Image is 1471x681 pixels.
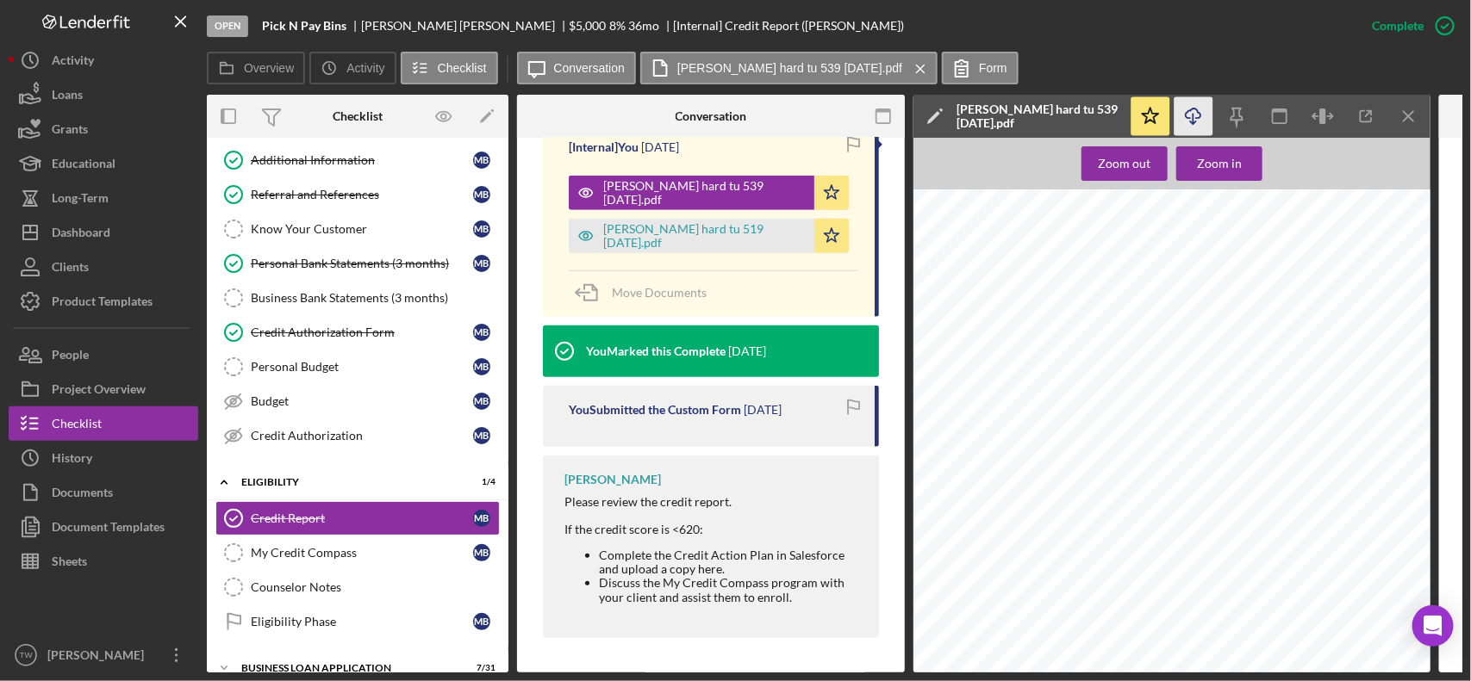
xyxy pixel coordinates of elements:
[1374,548,1377,554] span: 0
[251,615,473,628] div: Eligibility Phase
[1160,522,1168,529] span: $0
[1318,556,1321,563] span: 0
[1376,379,1397,386] span: $26.15
[612,285,707,300] span: Move Documents
[1135,650,1140,657] span: N
[473,544,490,561] div: M B
[945,454,1402,461] span: TransUnion (TUC). CoreLogic Credco has assembled this information so that it accurately reflects ...
[1332,427,1354,434] span: [DATE]
[473,152,490,169] div: M B
[1397,530,1400,537] span: 0
[9,43,198,77] button: Activity
[1397,635,1400,642] span: 0
[1038,604,1058,610] span: 81.0%
[1249,539,1252,546] span: 1
[1331,409,1369,416] span: DOB or Age
[1083,641,1097,648] span: TUC
[586,344,726,358] div: You Marked this Complete
[1083,582,1199,589] span: Accounts with Payment Deferred: 0
[9,215,198,250] a: Dashboard
[1104,556,1125,563] span: $2,033
[1376,416,1406,423] span: Identifier
[945,467,1278,474] span: TransUnion information is inaccurate or incomplete, please contact CoreLogic Credco at [PHONE_NUM...
[1355,9,1462,43] button: Complete
[569,140,639,154] div: [Internal] You
[1348,539,1351,546] span: 0
[9,250,198,284] a: Clients
[361,19,570,33] div: [PERSON_NAME] [PERSON_NAME]
[52,510,165,548] div: Document Templates
[9,337,198,372] button: People
[953,650,1015,657] span: New Trades (6 mos)
[1336,344,1337,351] span: :
[215,350,500,384] a: Personal BudgetMB
[9,181,198,215] button: Long-Term
[599,576,862,604] li: Discuss the My Credit Compass program with your client and assist them to enroll.
[1135,624,1146,631] span: N/A
[1044,624,1052,631] span: 13
[52,77,83,116] div: Loans
[1235,277,1409,288] span: Credco Instant Merge Credit Report
[1044,530,1052,537] span: 15
[52,250,89,288] div: Clients
[215,570,500,604] a: Counselor Notes
[1046,522,1050,529] span: 0
[1135,633,1146,640] span: N/A
[953,633,1000,640] span: Elim Same Day
[1023,409,1050,416] span: Address
[1397,522,1400,529] span: 0
[954,556,969,563] span: Total
[1109,351,1111,358] span: :
[1160,548,1168,554] span: $0
[1188,377,1204,384] span: URL:
[609,19,626,33] div: 8 %
[244,61,294,75] label: Overview
[1376,370,1397,377] span: $26.15
[1348,635,1351,642] span: 0
[1138,513,1168,520] span: Past Due
[9,77,198,112] button: Loans
[1188,343,1261,350] span: P.O. BOX 509124, SAN
[1220,312,1338,319] span: [PHONE_NUMBER] [DATE] 09:02:21
[215,177,500,212] a: Referral and ReferencesMB
[676,109,747,123] div: Conversation
[1297,624,1324,631] span: Last Dlq
[1177,505,1280,511] span: CURRENT STATUS (Tradelines)
[473,393,490,410] div: M B
[1104,539,1125,546] span: $1,380
[1135,641,1146,648] span: N/A
[333,109,383,123] div: Checklist
[1160,530,1168,537] span: $0
[1318,539,1321,546] span: 0
[9,475,198,510] a: Documents
[52,215,110,254] div: Dashboard
[1046,633,1050,640] span: 5
[564,473,661,486] div: [PERSON_NAME]
[52,337,89,376] div: People
[944,343,1036,350] span: HOUSING - CNSMR LNDING
[1217,530,1232,537] span: $128
[640,52,938,84] button: [PERSON_NAME] hard tu 539 [DATE].pdf
[1221,582,1384,589] span: Accounts affected by Natural/Declared Disaster: 0
[251,291,499,305] div: Business Bank Statements (3 months)
[473,427,490,444] div: M B
[945,461,1374,467] span: its content. If, upon review of the information contained within this Instant Merge Credit Report...
[251,153,473,167] div: Additional Information
[1044,343,1075,350] span: Account #
[1083,650,1113,657] span: Last 2 yrs
[1282,362,1303,368] span: Pricing
[954,548,1010,554] span: All Other Accounts
[1152,556,1168,563] span: $531
[207,52,305,84] button: Overview
[944,312,961,319] span: Ref#:
[1238,513,1263,520] span: Current
[9,146,198,181] a: Educational
[52,181,109,220] div: Long-Term
[1282,427,1325,434] span: XXX-XX-3406
[215,212,500,246] a: Know Your CustomerMB
[1217,556,1232,563] span: $294
[1109,343,1139,350] span: : 4562657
